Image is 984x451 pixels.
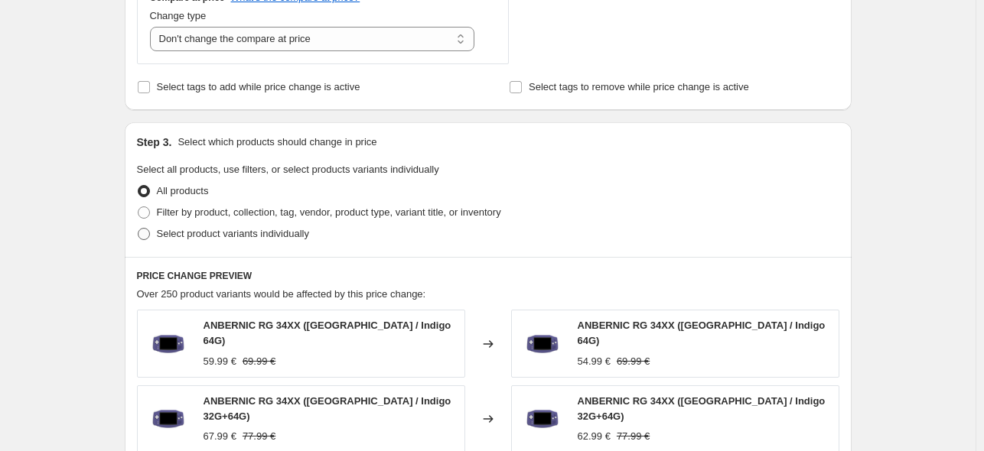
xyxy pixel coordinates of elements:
[157,185,209,196] span: All products
[178,135,376,150] p: Select which products should change in price
[617,354,650,369] strike: 69.99 €
[150,10,207,21] span: Change type
[243,354,275,369] strike: 69.99 €
[204,429,236,444] div: 67.99 €
[204,354,236,369] div: 59.99 €
[578,320,826,346] span: ANBERNIC RG 34XX ([GEOGRAPHIC_DATA] / Indigo 64G)
[204,395,451,422] span: ANBERNIC RG 34XX ([GEOGRAPHIC_DATA] / Indigo 32G+64G)
[243,429,275,444] strike: 77.99 €
[145,321,191,367] img: RG34XX_536136c4-deaf-4180-9c74-d680502ae5fb_80x.png
[520,321,565,367] img: RG34XX_536136c4-deaf-4180-9c74-d680502ae5fb_80x.png
[157,228,309,239] span: Select product variants individually
[204,320,451,346] span: ANBERNIC RG 34XX ([GEOGRAPHIC_DATA] / Indigo 64G)
[578,354,611,369] div: 54.99 €
[617,429,650,444] strike: 77.99 €
[157,206,501,218] span: Filter by product, collection, tag, vendor, product type, variant title, or inventory
[137,135,172,150] h2: Step 3.
[137,270,839,282] h6: PRICE CHANGE PREVIEW
[578,429,611,444] div: 62.99 €
[578,395,826,422] span: ANBERNIC RG 34XX ([GEOGRAPHIC_DATA] / Indigo 32G+64G)
[137,288,426,300] span: Over 250 product variants would be affected by this price change:
[520,396,565,442] img: RG34XX_536136c4-deaf-4180-9c74-d680502ae5fb_80x.png
[145,396,191,442] img: RG34XX_536136c4-deaf-4180-9c74-d680502ae5fb_80x.png
[529,81,749,92] span: Select tags to remove while price change is active
[157,81,360,92] span: Select tags to add while price change is active
[137,164,439,175] span: Select all products, use filters, or select products variants individually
